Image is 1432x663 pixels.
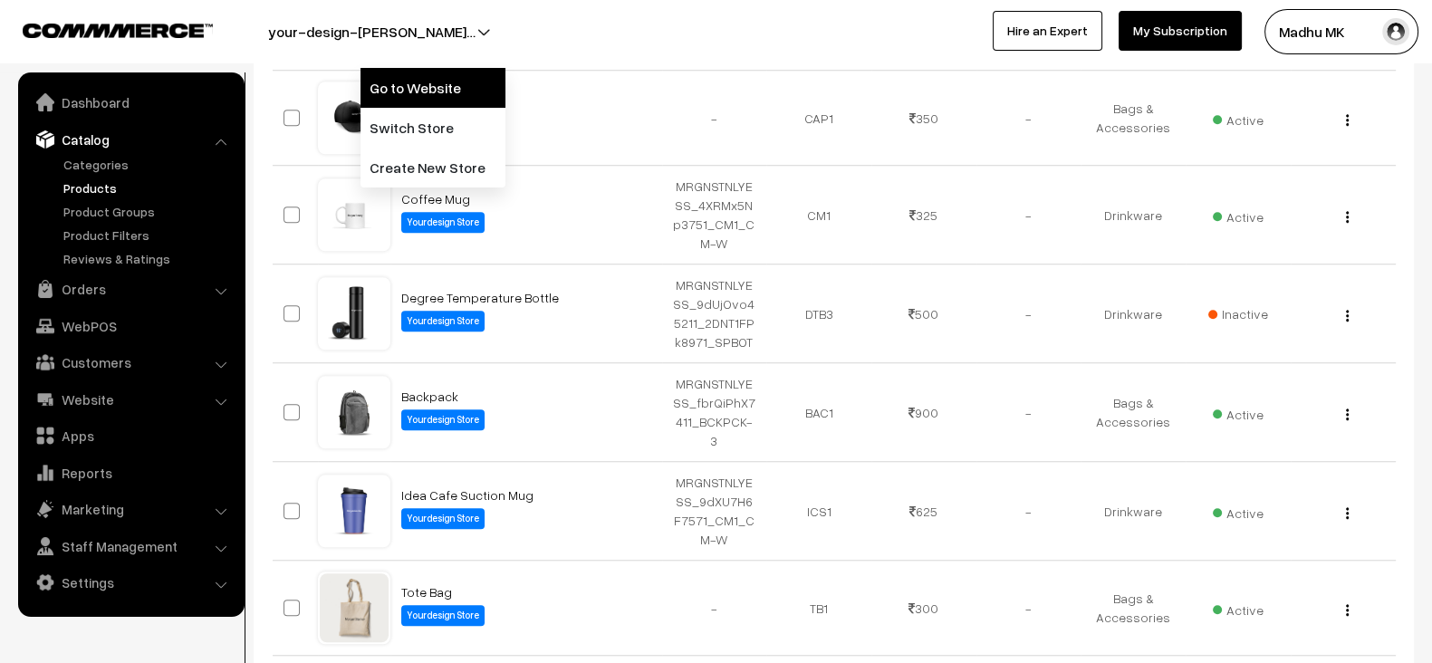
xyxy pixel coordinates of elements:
[360,108,505,148] a: Switch Store
[23,493,238,525] a: Marketing
[662,561,767,656] td: -
[993,11,1102,51] a: Hire an Expert
[401,409,485,430] label: Yourdesign Store
[401,508,485,529] label: Yourdesign Store
[871,561,976,656] td: 300
[23,86,238,119] a: Dashboard
[976,561,1081,656] td: -
[401,389,458,404] a: Backpack
[59,226,238,245] a: Product Filters
[401,584,452,600] a: Tote Bag
[766,71,871,166] td: CAP1
[23,18,181,40] a: COMMMERCE
[1346,604,1349,616] img: Menu
[1081,264,1186,363] td: Drinkware
[766,363,871,462] td: BAC1
[401,311,485,331] label: Yourdesign Store
[1382,18,1409,45] img: user
[871,363,976,462] td: 900
[871,264,976,363] td: 500
[1346,211,1349,223] img: Menu
[1346,408,1349,420] img: Menu
[1346,114,1349,126] img: Menu
[59,249,238,268] a: Reviews & Ratings
[23,24,213,37] img: COMMMERCE
[976,462,1081,561] td: -
[23,383,238,416] a: Website
[1346,507,1349,519] img: Menu
[1213,499,1264,523] span: Active
[205,9,539,54] button: your-design-[PERSON_NAME]…
[662,363,767,462] td: MRGNSTNLYESS_fbrQiPhX7411_BCKPCK-3
[23,123,238,156] a: Catalog
[976,166,1081,264] td: -
[976,71,1081,166] td: -
[766,462,871,561] td: ICS1
[23,419,238,452] a: Apps
[401,290,559,305] a: Degree Temperature Bottle
[976,363,1081,462] td: -
[1264,9,1418,54] button: Madhu MK
[360,148,505,187] a: Create New Store
[401,487,533,503] a: Idea Cafe Suction Mug
[1081,166,1186,264] td: Drinkware
[871,462,976,561] td: 625
[23,530,238,562] a: Staff Management
[1213,203,1264,226] span: Active
[401,191,470,207] a: Coffee Mug
[1081,363,1186,462] td: Bags & Accessories
[401,605,485,626] label: Yourdesign Store
[1346,310,1349,322] img: Menu
[401,212,485,233] label: Yourdesign Store
[23,566,238,599] a: Settings
[766,561,871,656] td: TB1
[871,166,976,264] td: 325
[976,264,1081,363] td: -
[662,264,767,363] td: MRGNSTNLYESS_9dUjOvo45211_2DNT1FPk8971_SPBOT
[766,264,871,363] td: DTB3
[1081,71,1186,166] td: Bags & Accessories
[23,456,238,489] a: Reports
[59,178,238,197] a: Products
[662,462,767,561] td: MRGNSTNLYESS_9dXU7H6F7571_CM1_CM-W
[766,166,871,264] td: CM1
[59,202,238,221] a: Product Groups
[1213,106,1264,130] span: Active
[1213,596,1264,620] span: Active
[1081,561,1186,656] td: Bags & Accessories
[360,68,505,108] a: Go to Website
[1213,400,1264,424] span: Active
[59,155,238,174] a: Categories
[662,166,767,264] td: MRGNSTNLYESS_4XRMx5Np3751_CM1_CM-W
[23,310,238,342] a: WebPOS
[1208,304,1268,323] span: Inactive
[23,273,238,305] a: Orders
[662,71,767,166] td: -
[23,346,238,379] a: Customers
[871,71,976,166] td: 350
[1119,11,1242,51] a: My Subscription
[1081,462,1186,561] td: Drinkware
